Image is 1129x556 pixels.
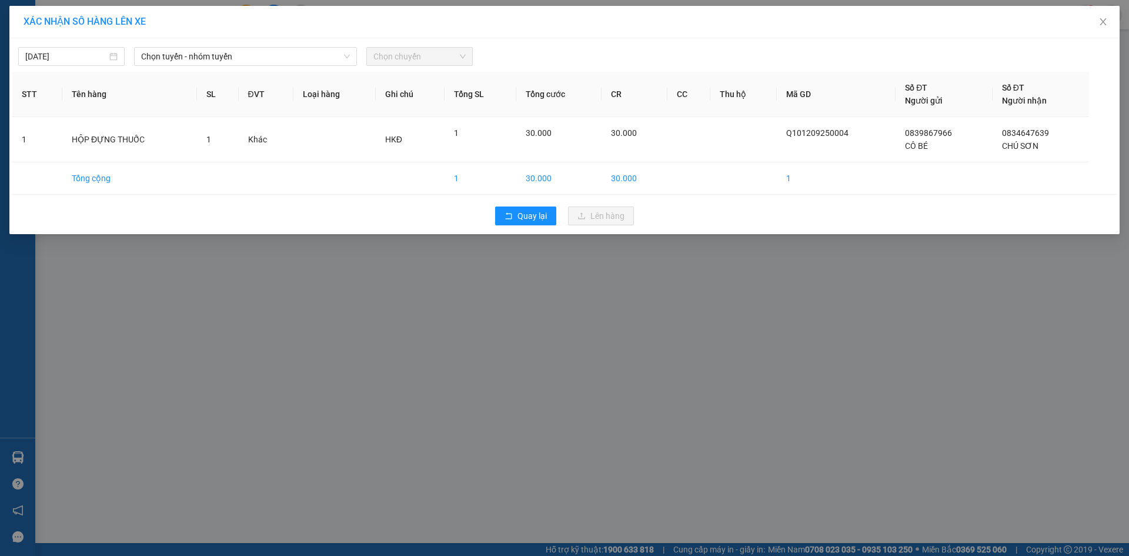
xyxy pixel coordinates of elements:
th: Thu hộ [710,72,777,117]
td: 1 [445,162,516,195]
span: close [1098,17,1108,26]
button: Close [1087,6,1120,39]
td: Tổng cộng [62,162,197,195]
span: 0839867966 [905,128,952,138]
button: uploadLên hàng [568,207,634,225]
th: CC [667,72,710,117]
span: 0834647639 [1002,128,1049,138]
span: CÔ BÉ [905,141,928,151]
input: 12/09/2025 [25,50,107,63]
td: 1 [12,117,62,162]
td: 30.000 [516,162,602,195]
span: Người gửi [905,96,943,105]
span: 1 [454,128,459,138]
th: CR [602,72,667,117]
th: Tên hàng [62,72,197,117]
span: Số ĐT [1002,83,1024,92]
th: Tổng SL [445,72,516,117]
th: Tổng cước [516,72,602,117]
td: 30.000 [602,162,667,195]
button: rollbackQuay lại [495,207,556,225]
span: 1 [206,135,211,144]
span: Chọn tuyến - nhóm tuyến [141,48,350,65]
th: SL [197,72,238,117]
span: Số ĐT [905,83,927,92]
span: HKĐ [385,135,402,144]
span: 30.000 [611,128,637,138]
span: rollback [505,212,513,221]
span: Chọn chuyến [373,48,466,65]
span: XÁC NHẬN SỐ HÀNG LÊN XE [24,16,146,27]
th: Ghi chú [376,72,445,117]
span: Người nhận [1002,96,1047,105]
th: ĐVT [239,72,294,117]
span: down [343,53,350,60]
td: 1 [777,162,896,195]
th: Mã GD [777,72,896,117]
th: STT [12,72,62,117]
span: Q101209250004 [786,128,849,138]
span: Quay lại [517,209,547,222]
span: CHÚ SƠN [1002,141,1038,151]
th: Loại hàng [293,72,375,117]
td: Khác [239,117,294,162]
span: 30.000 [526,128,552,138]
td: HỘP ĐỰNG THUỐC [62,117,197,162]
